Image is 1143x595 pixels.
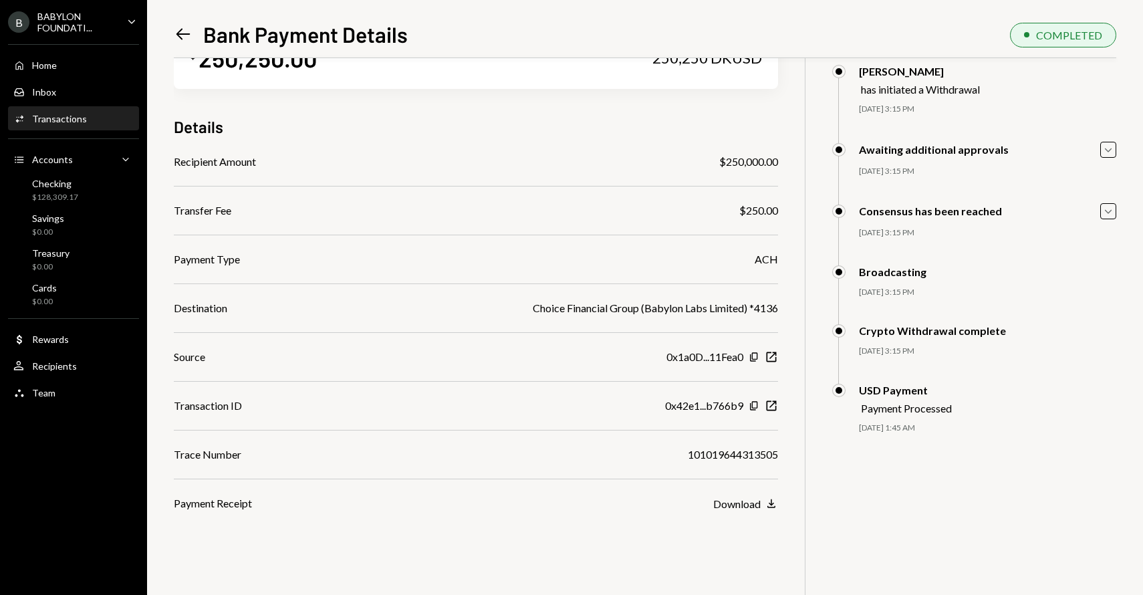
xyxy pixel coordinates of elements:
[174,154,256,170] div: Recipient Amount
[859,384,952,396] div: USD Payment
[32,86,56,98] div: Inbox
[32,178,78,189] div: Checking
[32,360,77,372] div: Recipients
[174,251,240,267] div: Payment Type
[713,497,778,511] button: Download
[32,247,70,259] div: Treasury
[32,334,69,345] div: Rewards
[739,203,778,219] div: $250.00
[32,113,87,124] div: Transactions
[32,282,57,293] div: Cards
[8,354,139,378] a: Recipients
[755,251,778,267] div: ACH
[859,423,1116,434] div: [DATE] 1:45 AM
[32,154,73,165] div: Accounts
[32,59,57,71] div: Home
[32,387,55,398] div: Team
[713,497,761,510] div: Download
[8,80,139,104] a: Inbox
[859,205,1002,217] div: Consensus has been reached
[174,116,223,138] h3: Details
[861,83,980,96] div: has initiated a Withdrawal
[174,349,205,365] div: Source
[8,11,29,33] div: B
[203,21,408,47] h1: Bank Payment Details
[859,104,1116,115] div: [DATE] 3:15 PM
[688,447,778,463] div: 101019644313505
[8,243,139,275] a: Treasury$0.00
[859,287,1116,298] div: [DATE] 3:15 PM
[8,174,139,206] a: Checking$128,309.17
[174,300,227,316] div: Destination
[719,154,778,170] div: $250,000.00
[8,147,139,171] a: Accounts
[174,447,241,463] div: Trace Number
[859,166,1116,177] div: [DATE] 3:15 PM
[859,324,1006,337] div: Crypto Withdrawal complete
[859,65,980,78] div: [PERSON_NAME]
[665,398,743,414] div: 0x42e1...b766b9
[32,261,70,273] div: $0.00
[32,227,64,238] div: $0.00
[8,380,139,404] a: Team
[859,346,1116,357] div: [DATE] 3:15 PM
[174,495,252,511] div: Payment Receipt
[8,278,139,310] a: Cards$0.00
[174,398,242,414] div: Transaction ID
[32,296,57,308] div: $0.00
[32,213,64,224] div: Savings
[666,349,743,365] div: 0x1a0D...11Fea0
[37,11,116,33] div: BABYLON FOUNDATI...
[8,209,139,241] a: Savings$0.00
[861,402,952,414] div: Payment Processed
[174,203,231,219] div: Transfer Fee
[8,327,139,351] a: Rewards
[859,143,1009,156] div: Awaiting additional approvals
[533,300,778,316] div: Choice Financial Group (Babylon Labs Limited) *4136
[8,106,139,130] a: Transactions
[8,53,139,77] a: Home
[859,265,926,278] div: Broadcasting
[1036,29,1102,41] div: COMPLETED
[859,227,1116,239] div: [DATE] 3:15 PM
[32,192,78,203] div: $128,309.17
